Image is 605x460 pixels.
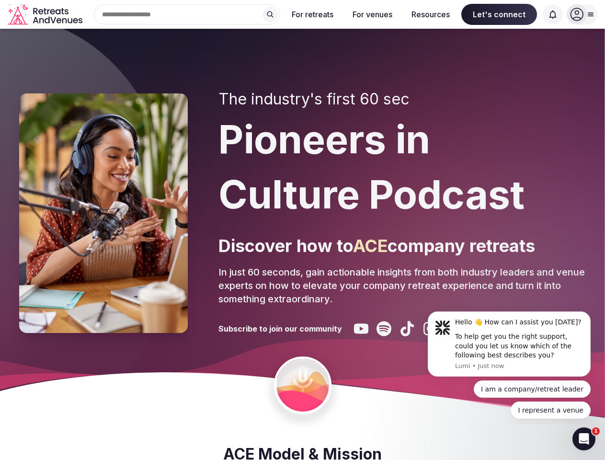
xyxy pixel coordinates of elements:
span: ACE [353,235,388,256]
a: Visit the homepage [8,4,84,25]
button: For retreats [284,4,341,25]
button: For venues [345,4,400,25]
span: Let's connect [461,4,537,25]
p: Discover how to company retreats [218,234,586,258]
button: Resources [404,4,457,25]
img: Pioneers in Culture Podcast [19,93,188,333]
svg: Retreats and Venues company logo [8,4,84,25]
h3: Subscribe to join our community [218,323,342,334]
iframe: Intercom live chat [572,427,595,450]
h1: Pioneers in Culture Podcast [218,112,586,222]
iframe: Intercom notifications message [413,303,605,425]
h2: The industry's first 60 sec [218,90,586,108]
span: 1 [592,427,600,435]
p: In just 60 seconds, gain actionable insights from both industry leaders and venue experts on how ... [218,265,586,306]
